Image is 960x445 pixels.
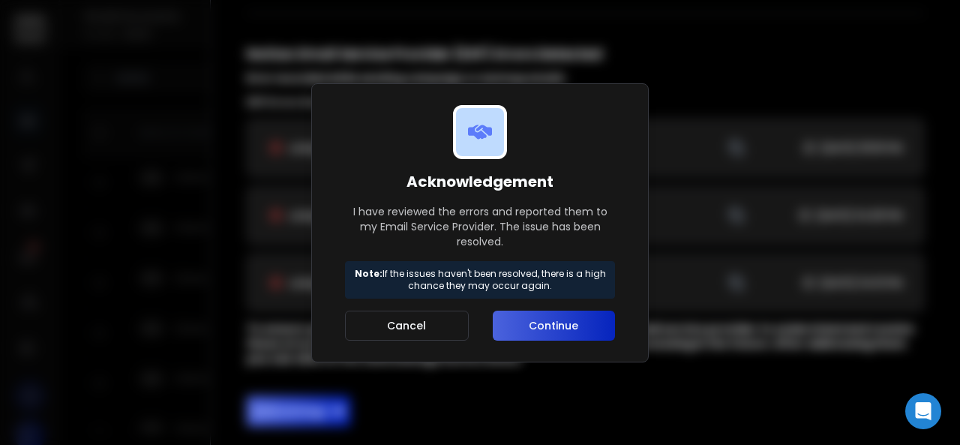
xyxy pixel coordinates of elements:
strong: Note: [355,267,382,280]
button: Cancel [345,311,469,341]
div: Open Intercom Messenger [905,393,941,429]
p: If the issues haven't been resolved, there is a high chance they may occur again. [352,268,608,292]
p: I have reviewed the errors and reported them to my Email Service Provider. The issue has been res... [345,204,615,249]
button: Continue [493,311,615,341]
h1: Acknowledgement [345,171,615,192]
